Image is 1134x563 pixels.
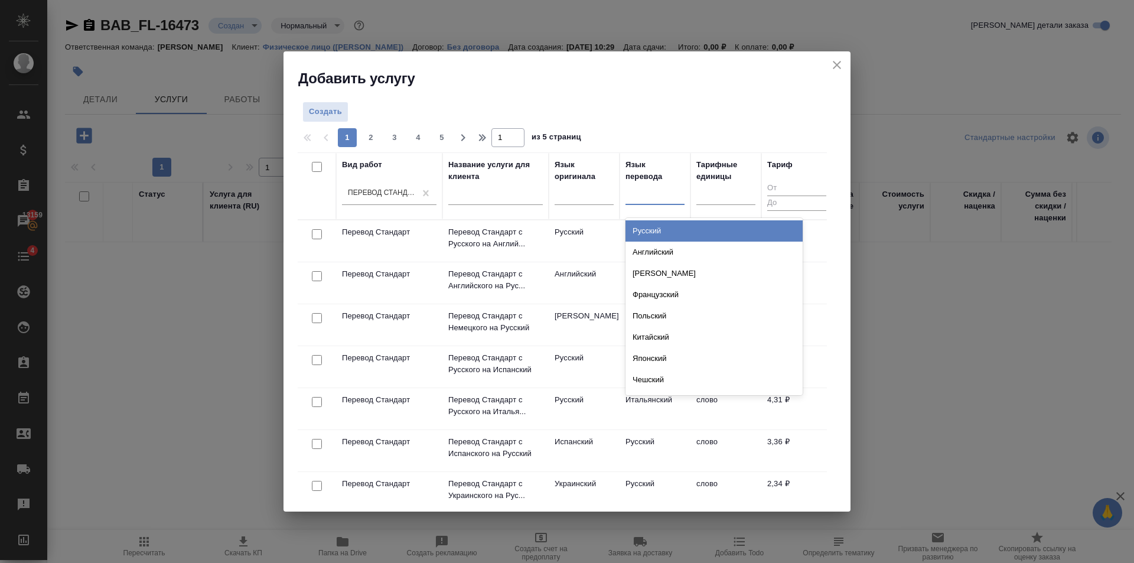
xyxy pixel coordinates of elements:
[342,352,436,364] p: Перевод Стандарт
[761,430,832,471] td: 3,36 ₽
[448,352,543,376] p: Перевод Стандарт с Русского на Испанский
[342,394,436,406] p: Перевод Стандарт
[625,390,803,412] div: Сербский
[298,69,850,88] h2: Добавить услугу
[625,369,803,390] div: Чешский
[342,226,436,238] p: Перевод Стандарт
[761,388,832,429] td: 4,31 ₽
[448,478,543,502] p: Перевод Стандарт с Украинского на Рус...
[549,472,620,513] td: Украинский
[690,430,761,471] td: слово
[828,56,846,74] button: close
[696,159,755,183] div: Тарифные единицы
[620,388,690,429] td: Итальянский
[448,436,543,460] p: Перевод Стандарт с Испанского на Русский
[432,128,451,147] button: 5
[348,188,416,198] div: Перевод Стандарт
[761,472,832,513] td: 2,34 ₽
[409,132,428,144] span: 4
[549,304,620,346] td: [PERSON_NAME]
[302,102,348,122] button: Создать
[342,268,436,280] p: Перевод Стандарт
[620,220,690,262] td: Английский
[549,346,620,388] td: Русский
[625,159,685,183] div: Язык перевода
[448,310,543,334] p: Перевод Стандарт с Немецкого на Русский
[625,220,803,242] div: Русский
[309,105,342,119] span: Создать
[625,327,803,348] div: Китайский
[767,196,826,210] input: До
[620,472,690,513] td: Русский
[690,472,761,513] td: слово
[625,263,803,284] div: [PERSON_NAME]
[361,132,380,144] span: 2
[555,159,614,183] div: Язык оригинала
[448,226,543,250] p: Перевод Стандарт с Русского на Англий...
[409,128,428,147] button: 4
[620,304,690,346] td: Русский
[448,394,543,418] p: Перевод Стандарт с Русского на Италья...
[385,128,404,147] button: 3
[767,181,826,196] input: От
[625,242,803,263] div: Английский
[342,159,382,171] div: Вид работ
[448,159,543,183] div: Название услуги для клиента
[549,388,620,429] td: Русский
[625,305,803,327] div: Польский
[532,130,581,147] span: из 5 страниц
[625,348,803,369] div: Японский
[342,310,436,322] p: Перевод Стандарт
[549,430,620,471] td: Испанский
[342,436,436,448] p: Перевод Стандарт
[620,346,690,388] td: Испанский
[549,262,620,304] td: Английский
[361,128,380,147] button: 2
[385,132,404,144] span: 3
[690,388,761,429] td: слово
[620,262,690,304] td: Русский
[432,132,451,144] span: 5
[767,159,793,171] div: Тариф
[549,220,620,262] td: Русский
[448,268,543,292] p: Перевод Стандарт с Английского на Рус...
[342,478,436,490] p: Перевод Стандарт
[625,284,803,305] div: Французский
[620,430,690,471] td: Русский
